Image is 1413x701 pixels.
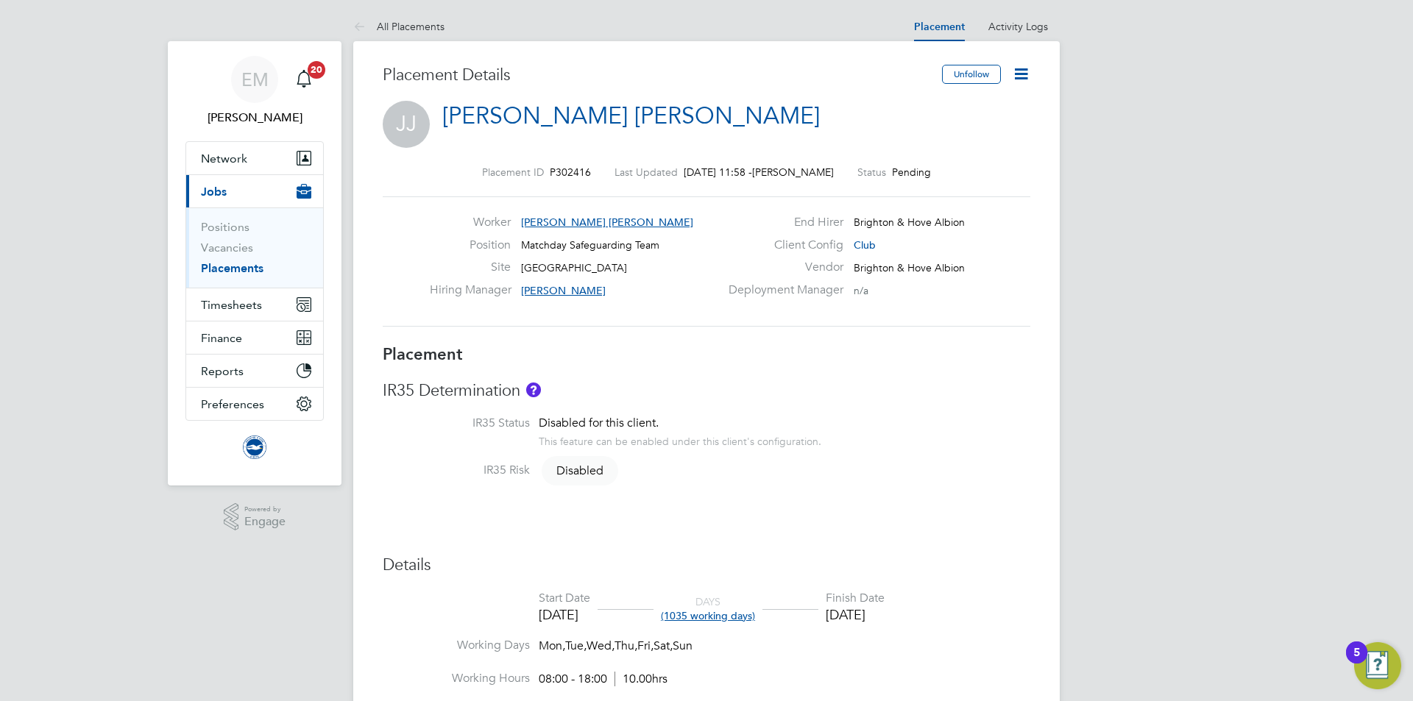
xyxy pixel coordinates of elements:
label: Working Days [383,638,530,653]
div: [DATE] [826,606,885,623]
span: Brighton & Hove Albion [854,261,965,274]
span: [PERSON_NAME] [521,284,606,297]
span: Finance [201,331,242,345]
label: Worker [430,215,511,230]
span: Pending [892,166,931,179]
h3: Placement Details [383,65,931,86]
b: Placement [383,344,463,364]
a: [PERSON_NAME] [PERSON_NAME] [442,102,820,130]
span: Edyta Marchant [185,109,324,127]
span: Disabled [542,456,618,485]
label: Status [857,166,886,179]
span: Network [201,152,247,166]
span: Brighton & Hove Albion [854,216,965,229]
button: Jobs [186,175,323,207]
span: Wed, [587,638,615,653]
label: IR35 Status [383,416,530,431]
label: Site [430,260,511,275]
nav: Main navigation [168,41,341,485]
button: Preferences [186,388,323,420]
div: Start Date [539,591,590,606]
span: Club [854,238,876,252]
span: Mon, [539,638,565,653]
span: EM [241,70,269,89]
a: Positions [201,220,249,234]
a: Powered byEngage [224,503,286,531]
button: Network [186,142,323,174]
a: Go to home page [185,435,324,459]
span: Tue, [565,638,587,653]
label: Placement ID [482,166,544,179]
a: All Placements [353,20,445,33]
button: Unfollow [942,65,1001,84]
span: Engage [244,516,286,528]
span: 10.00hrs [615,672,667,686]
span: P302416 [550,166,591,179]
label: Last Updated [615,166,678,179]
label: Hiring Manager [430,282,511,298]
button: Reports [186,355,323,387]
span: Sat, [654,638,673,653]
div: Jobs [186,207,323,288]
button: Open Resource Center, 5 new notifications [1354,642,1401,689]
a: Vacancies [201,241,253,255]
span: Sun [673,638,693,653]
span: 20 [308,61,325,79]
span: Jobs [201,185,227,199]
button: Timesheets [186,288,323,321]
img: brightonandhovealbion-logo-retina.png [243,435,266,459]
span: Timesheets [201,298,262,312]
label: Working Hours [383,671,530,686]
label: End Hirer [720,215,843,230]
button: About IR35 [526,382,541,397]
a: Activity Logs [988,20,1048,33]
span: Powered by [244,503,286,516]
button: Finance [186,321,323,354]
h3: Details [383,555,1030,576]
span: n/a [854,284,868,297]
span: JJ [383,101,430,148]
a: 20 [289,56,319,103]
span: Disabled for this client. [539,416,659,430]
span: [PERSON_NAME] [752,166,834,179]
h3: IR35 Determination [383,380,1030,402]
div: 5 [1353,652,1360,672]
span: Reports [201,364,244,378]
div: DAYS [654,595,762,622]
span: Thu, [615,638,637,653]
a: Placement [914,21,965,33]
label: Vendor [720,260,843,275]
a: EM[PERSON_NAME] [185,56,324,127]
span: Preferences [201,397,264,411]
label: Deployment Manager [720,282,843,298]
a: Placements [201,261,263,275]
div: This feature can be enabled under this client's configuration. [539,431,821,448]
div: Finish Date [826,591,885,606]
span: [PERSON_NAME] [PERSON_NAME] [521,216,693,229]
span: (1035 working days) [661,609,755,622]
span: [DATE] 11:58 - [684,166,752,179]
label: Client Config [720,238,843,253]
span: [GEOGRAPHIC_DATA] [521,261,627,274]
span: Matchday Safeguarding Team [521,238,659,252]
label: Position [430,238,511,253]
div: [DATE] [539,606,590,623]
label: IR35 Risk [383,463,530,478]
div: 08:00 - 18:00 [539,672,667,687]
span: Fri, [637,638,654,653]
